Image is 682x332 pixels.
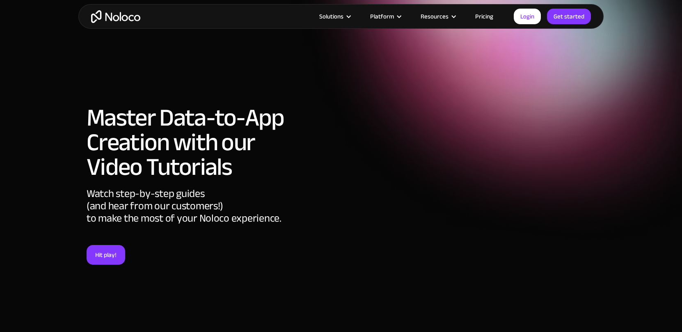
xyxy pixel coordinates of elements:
a: home [91,10,140,23]
div: Resources [421,11,449,22]
div: Resources [410,11,465,22]
iframe: Intercom live chat [654,304,674,324]
div: Platform [370,11,394,22]
div: Platform [360,11,410,22]
iframe: Introduction to Noloco ┃No Code App Builder┃Create Custom Business Tools Without Code┃ [302,103,595,268]
a: Get started [547,9,591,24]
h1: Master Data-to-App Creation with our Video Tutorials [87,105,294,179]
div: Watch step-by-step guides (and hear from our customers!) to make the most of your Noloco experience. [87,188,294,245]
div: Solutions [309,11,360,22]
div: Solutions [319,11,343,22]
a: Login [514,9,541,24]
a: Pricing [465,11,503,22]
a: Hit play! [87,245,125,265]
